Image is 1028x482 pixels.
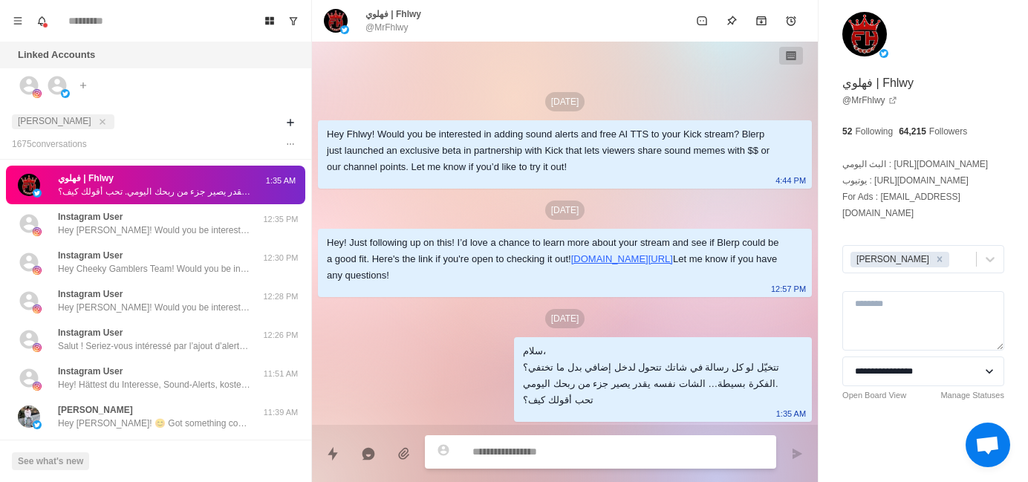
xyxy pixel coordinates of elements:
img: picture [18,174,40,196]
div: [PERSON_NAME] [852,252,931,267]
p: [DATE] [545,309,585,328]
button: Reply with AI [354,439,383,469]
button: Menu [6,9,30,33]
p: Instagram User [58,365,123,378]
img: picture [842,12,887,56]
p: Following [855,125,893,138]
p: [DATE] [545,92,585,111]
div: سلام، تتخيّل لو كل رسالة في شاتك تتحول لدخل إضافي بدل ما تختفي؟ الفكرة بسيطة… الشات نفسه يقدر يصي... [523,343,779,408]
p: 1675 conversation s [12,137,87,151]
p: 4:44 PM [775,172,806,189]
a: [DOMAIN_NAME][URL] [571,253,673,264]
img: picture [33,382,42,391]
p: 52 [842,125,852,138]
button: Add reminder [776,6,806,36]
button: See what's new [12,452,89,470]
img: picture [61,89,70,98]
p: Hey [PERSON_NAME]! 😊 Got something cool for your stream that could seriously level up audience in... [58,417,251,430]
p: 12:28 PM [262,290,299,303]
button: Board View [258,9,282,33]
p: [DATE] [545,201,585,220]
img: picture [33,227,42,236]
p: Hey [PERSON_NAME]! Would you be interested in adding sound alerts, free TTS or Media Sharing to y... [58,224,251,237]
p: Salut ! Seriez-vous intéressé par l’ajout d’alertes sonores, de TTS gratuit avec IA ou de partage... [58,339,251,353]
p: 64,215 [899,125,926,138]
p: 12:57 PM [771,281,806,297]
p: البث اليومي : [URL][DOMAIN_NAME] يوتيوب : [URL][DOMAIN_NAME] For Ads : [EMAIL_ADDRESS][DOMAIN_NAME] [842,156,1004,221]
p: سلام، تتخيّل لو كل رسالة في شاتك تتحول لدخل إضافي بدل ما تختفي؟ الفكرة بسيطة… الشات نفسه يقدر يصي... [58,185,251,198]
p: [PERSON_NAME] [58,403,133,417]
button: Add media [389,439,419,469]
p: 1:35 AM [776,406,806,422]
button: Add filters [282,114,299,131]
button: Options [282,135,299,153]
img: picture [340,25,349,34]
p: Instagram User [58,210,123,224]
img: picture [324,9,348,33]
button: close [95,114,110,129]
p: 11:51 AM [262,368,299,380]
p: فهلوي | Fhlwy [58,172,114,185]
p: @MrFhlwy [365,21,409,34]
p: 12:26 PM [262,329,299,342]
p: Hey! Hättest du Interesse, Sound-Alerts, kostenloses TTS oder Media Sharing zu deinem Kick-Stream... [58,378,251,391]
img: picture [879,49,888,58]
span: [PERSON_NAME] [18,116,91,126]
button: Notifications [30,9,53,33]
button: Show unread conversations [282,9,305,33]
p: Hey Cheeky Gamblers Team! Would you be interested in adding sound alerts, free TTS or Media Shari... [58,262,251,276]
div: Remove Jayson [931,252,948,267]
img: picture [33,420,42,429]
div: Hey! Just following up on this! I’d love a chance to learn more about your stream and see if Bler... [327,235,779,284]
p: 11:39 AM [262,406,299,419]
img: picture [18,406,40,428]
p: فهلوي | Fhlwy [842,74,914,92]
button: Archive [746,6,776,36]
button: Send message [782,439,812,469]
img: picture [33,266,42,275]
p: Followers [929,125,967,138]
a: Open Board View [842,389,906,402]
img: picture [33,189,42,198]
button: Mark as unread [687,6,717,36]
img: picture [33,343,42,352]
button: Pin [717,6,746,36]
p: Instagram User [58,326,123,339]
p: Instagram User [58,249,123,262]
p: Hey [PERSON_NAME]! Would you be interested in adding sound alerts, free TTS or Media Sharing to y... [58,301,251,314]
img: picture [33,89,42,98]
a: Open chat [966,423,1010,467]
p: Linked Accounts [18,48,95,62]
p: Instagram User [58,287,123,301]
button: Add account [74,76,92,94]
a: @MrFhlwy [842,94,897,107]
img: picture [33,304,42,313]
div: Hey Fhlwy! Would you be interested in adding sound alerts and free AI TTS to your Kick stream? Bl... [327,126,779,175]
button: Quick replies [318,439,348,469]
p: 12:30 PM [262,252,299,264]
p: فهلوي | Fhlwy [365,7,421,21]
p: 1:35 AM [262,175,299,187]
p: 12:35 PM [262,213,299,226]
a: Manage Statuses [940,389,1004,402]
